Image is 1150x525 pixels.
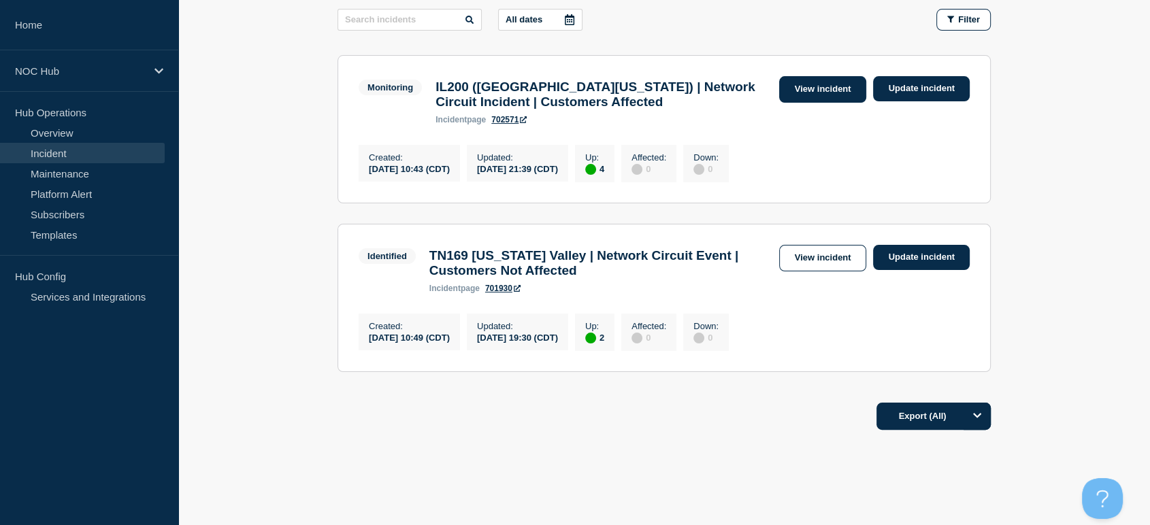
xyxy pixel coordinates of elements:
[873,76,970,101] a: Update incident
[436,115,486,124] p: page
[429,248,772,278] h3: TN169 [US_STATE] Valley | Network Circuit Event | Customers Not Affected
[429,284,480,293] p: page
[369,331,450,343] div: [DATE] 10:49 (CDT)
[359,80,422,95] span: Monitoring
[873,245,970,270] a: Update incident
[631,331,666,343] div: 0
[436,115,467,124] span: incident
[506,14,542,24] p: All dates
[585,152,604,163] p: Up :
[585,321,604,331] p: Up :
[491,115,527,124] a: 702571
[429,284,461,293] span: incident
[585,331,604,343] div: 2
[369,152,450,163] p: Created :
[693,321,719,331] p: Down :
[631,321,666,331] p: Affected :
[779,76,867,103] a: View incident
[485,284,521,293] a: 701930
[477,163,558,174] div: [DATE] 21:39 (CDT)
[585,333,596,343] div: up
[693,163,719,175] div: 0
[15,65,146,77] p: NOC Hub
[498,9,582,31] button: All dates
[631,164,642,175] div: disabled
[338,9,482,31] input: Search incidents
[693,152,719,163] p: Down :
[631,333,642,343] div: disabled
[876,403,991,430] button: Export (All)
[779,245,867,271] a: View incident
[477,331,558,343] div: [DATE] 19:30 (CDT)
[477,152,558,163] p: Updated :
[964,403,991,430] button: Options
[631,152,666,163] p: Affected :
[585,163,604,175] div: 4
[585,164,596,175] div: up
[369,321,450,331] p: Created :
[477,321,558,331] p: Updated :
[631,163,666,175] div: 0
[359,248,416,264] span: Identified
[1082,478,1123,519] iframe: Help Scout Beacon - Open
[436,80,772,109] h3: IL200 ([GEOGRAPHIC_DATA][US_STATE]) | Network Circuit Incident | Customers Affected
[693,331,719,343] div: 0
[936,9,991,31] button: Filter
[958,14,980,24] span: Filter
[693,333,704,343] div: disabled
[693,164,704,175] div: disabled
[369,163,450,174] div: [DATE] 10:43 (CDT)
